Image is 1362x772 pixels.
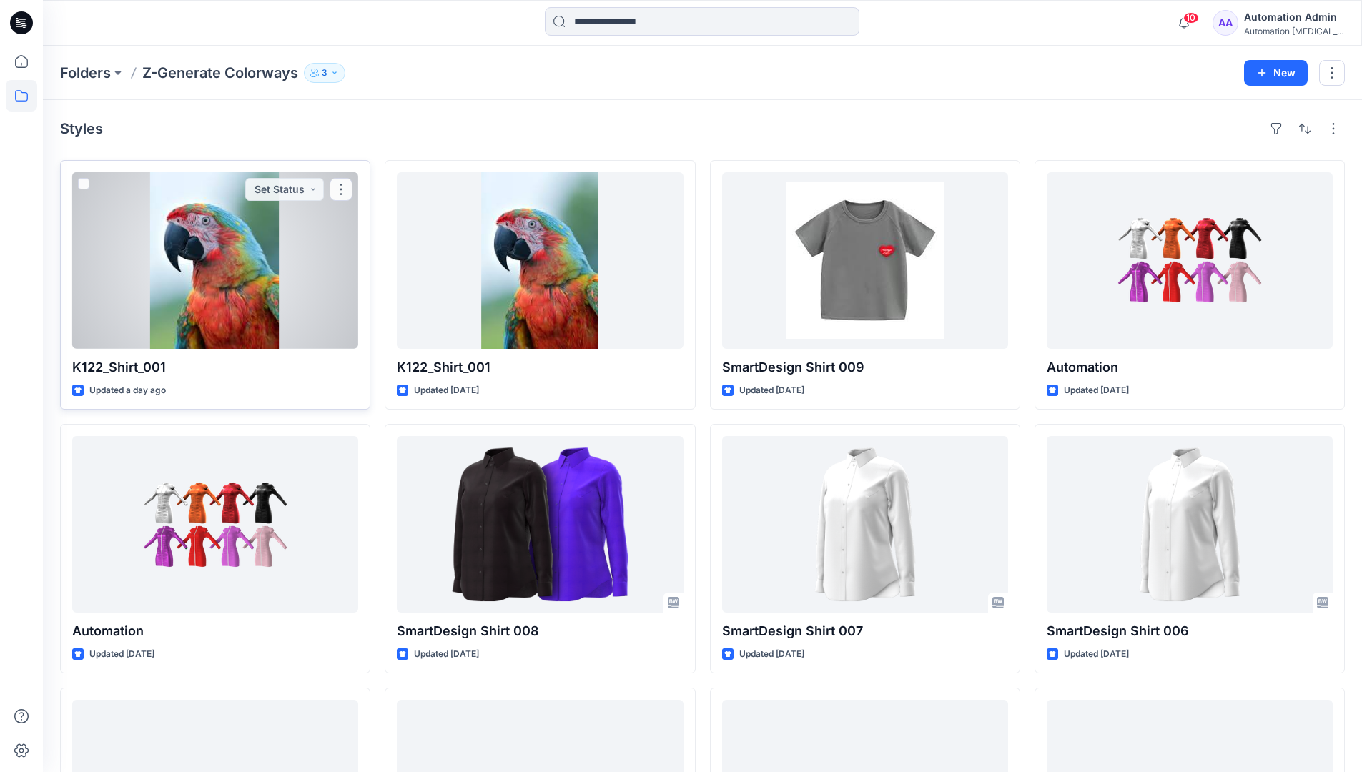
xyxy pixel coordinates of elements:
[1064,647,1129,662] p: Updated [DATE]
[739,383,804,398] p: Updated [DATE]
[89,383,166,398] p: Updated a day ago
[739,647,804,662] p: Updated [DATE]
[1047,436,1333,613] a: SmartDesign Shirt 006
[72,621,358,641] p: Automation
[397,357,683,377] p: K122_Shirt_001
[72,357,358,377] p: K122_Shirt_001
[304,63,345,83] button: 3
[72,436,358,613] a: Automation
[1244,9,1344,26] div: Automation Admin
[414,383,479,398] p: Updated [DATE]
[60,63,111,83] a: Folders
[722,436,1008,613] a: SmartDesign Shirt 007
[1047,357,1333,377] p: Automation
[397,172,683,349] a: K122_Shirt_001
[722,172,1008,349] a: SmartDesign Shirt 009
[1213,10,1238,36] div: AA
[722,357,1008,377] p: SmartDesign Shirt 009
[1244,60,1308,86] button: New
[60,120,103,137] h4: Styles
[1047,172,1333,349] a: Automation
[414,647,479,662] p: Updated [DATE]
[397,436,683,613] a: SmartDesign Shirt 008
[142,63,298,83] p: Z-Generate Colorways
[1244,26,1344,36] div: Automation [MEDICAL_DATA]...
[72,172,358,349] a: K122_Shirt_001
[1064,383,1129,398] p: Updated [DATE]
[322,65,327,81] p: 3
[1183,12,1199,24] span: 10
[1047,621,1333,641] p: SmartDesign Shirt 006
[397,621,683,641] p: SmartDesign Shirt 008
[89,647,154,662] p: Updated [DATE]
[722,621,1008,641] p: SmartDesign Shirt 007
